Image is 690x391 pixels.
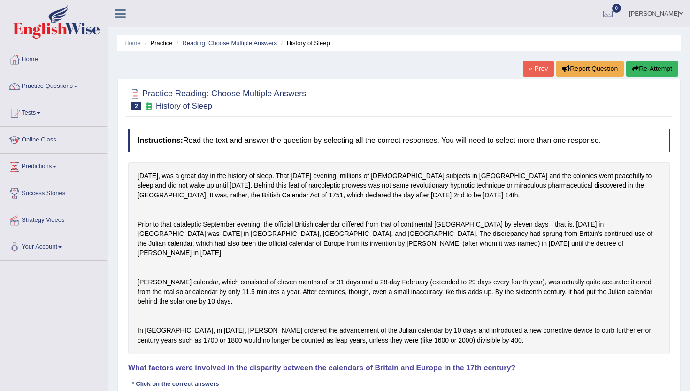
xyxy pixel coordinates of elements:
a: Tests [0,100,107,124]
h4: Read the text and answer the question by selecting all the correct responses. You will need to se... [128,129,670,152]
li: Practice [142,39,172,47]
a: Strategy Videos [0,207,107,231]
a: Your Account [0,234,107,258]
a: Home [124,39,141,47]
span: 0 [612,4,621,13]
b: Instructions: [138,136,183,144]
h4: What factors were involved in the disparity between the calendars of Britain and Europe in the 17... [128,364,670,372]
a: Success Stories [0,180,107,204]
a: Reading: Choose Multiple Answers [182,39,277,47]
button: Re-Attempt [626,61,678,77]
small: History of Sleep [156,102,212,110]
div: * Click on the correct answers [128,379,222,388]
a: Online Class [0,127,107,150]
button: Report Question [556,61,624,77]
h2: Practice Reading: Choose Multiple Answers [128,87,306,110]
a: « Prev [523,61,554,77]
div: [DATE], was a great day in the history of sleep. That [DATE] evening, millions of [DEMOGRAPHIC_DA... [128,162,670,355]
span: 2 [131,102,141,110]
a: Predictions [0,154,107,177]
li: History of Sleep [279,39,330,47]
a: Home [0,47,107,70]
a: Practice Questions [0,73,107,97]
small: Exam occurring question [144,102,153,111]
